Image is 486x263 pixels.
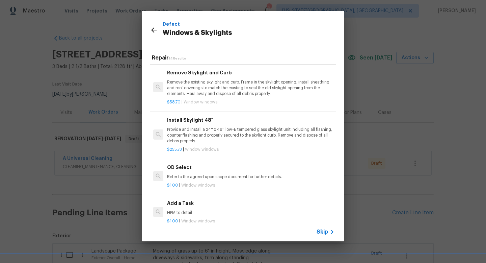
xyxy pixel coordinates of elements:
p: | [167,218,334,224]
p: | [167,183,334,188]
p: | [167,147,334,152]
p: Refer to the agreed upon scope document for further details. [167,174,334,180]
h6: Install Skylight 48" [167,116,334,124]
span: $255.73 [167,147,182,151]
p: Defect [163,20,306,28]
h5: Repair [152,54,336,62]
p: | [167,99,334,105]
span: $58.70 [167,100,181,104]
span: 14 Results [169,57,186,60]
p: Provide and install a 24'' x 48'' low-E tempered glass skylight unit including all flashing, coun... [167,127,334,144]
h6: Remove Skylight and Curb [167,69,334,76]
p: Windows & Skylights [163,28,306,39]
span: Skip [317,229,328,235]
span: Window windows [181,219,215,223]
span: $1.00 [167,183,178,187]
span: Window windows [184,100,217,104]
p: Remove the existing skylight and curb. Frame in the skylight opening, install sheathing and roof ... [167,79,334,97]
p: HPM to detail [167,210,334,216]
h6: Add a Task [167,199,334,207]
span: Window windows [185,147,219,151]
span: Window windows [181,183,215,187]
h6: OD Select [167,164,334,171]
span: $1.00 [167,219,178,223]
